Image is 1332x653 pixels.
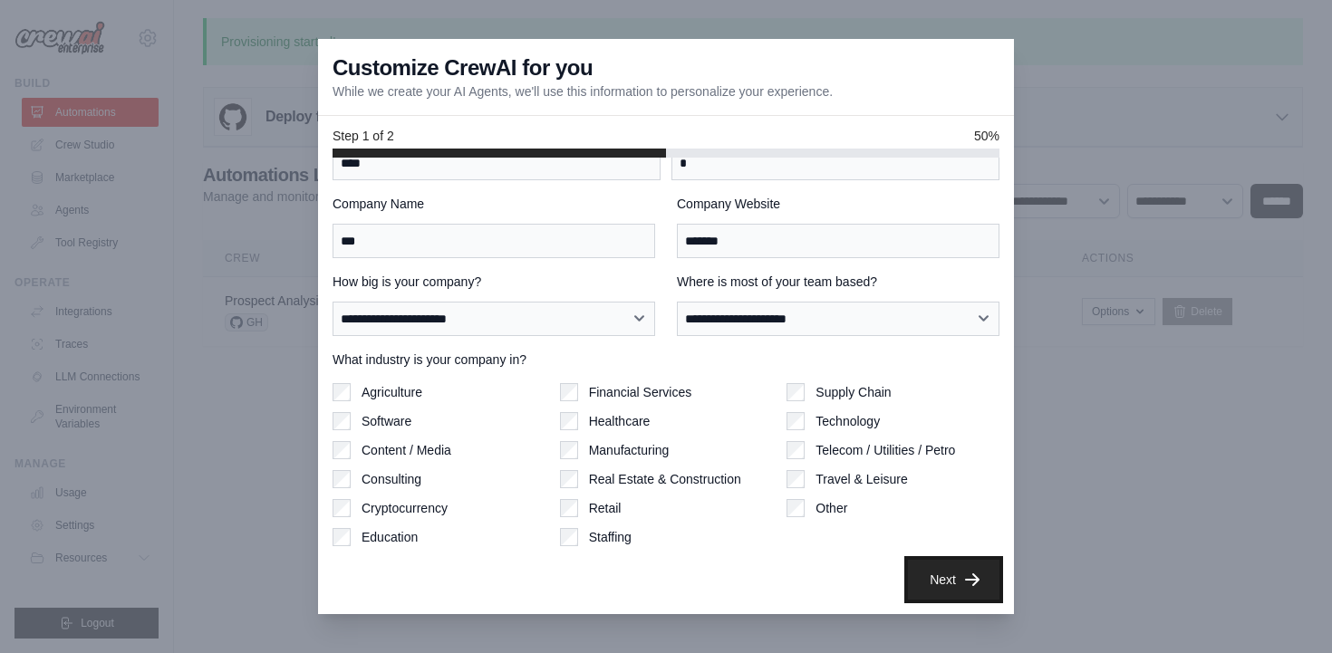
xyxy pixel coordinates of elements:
[362,470,421,488] label: Consulting
[589,499,622,517] label: Retail
[333,82,833,101] p: While we create your AI Agents, we'll use this information to personalize your experience.
[589,412,651,430] label: Healthcare
[816,499,847,517] label: Other
[908,560,999,600] button: Next
[362,441,451,459] label: Content / Media
[974,127,999,145] span: 50%
[362,528,418,546] label: Education
[589,383,692,401] label: Financial Services
[333,351,999,369] label: What industry is your company in?
[589,441,670,459] label: Manufacturing
[589,470,741,488] label: Real Estate & Construction
[362,499,448,517] label: Cryptocurrency
[816,441,955,459] label: Telecom / Utilities / Petro
[333,195,655,213] label: Company Name
[589,528,632,546] label: Staffing
[816,412,880,430] label: Technology
[362,412,411,430] label: Software
[816,383,891,401] label: Supply Chain
[333,127,394,145] span: Step 1 of 2
[333,273,655,291] label: How big is your company?
[677,273,999,291] label: Where is most of your team based?
[333,53,593,82] h3: Customize CrewAI for you
[677,195,999,213] label: Company Website
[362,383,422,401] label: Agriculture
[816,470,907,488] label: Travel & Leisure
